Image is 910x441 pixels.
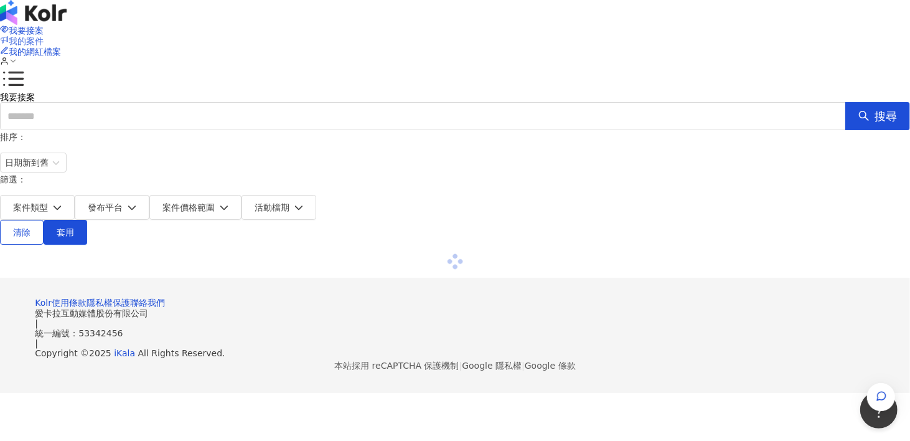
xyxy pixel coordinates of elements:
[114,348,135,358] a: iKala
[35,348,875,358] div: Copyright © 2025 All Rights Reserved.
[875,110,897,123] span: 搜尋
[462,361,522,371] a: Google 隱私權
[88,202,123,212] span: 發布平台
[149,195,242,220] button: 案件價格範圍
[522,361,525,371] span: |
[52,298,87,308] a: 使用條款
[87,298,130,308] a: 隱私權保護
[57,227,74,237] span: 套用
[13,227,30,237] span: 清除
[75,195,149,220] button: 發布平台
[35,328,875,338] div: 統一編號：53342456
[860,391,898,429] iframe: Help Scout Beacon - Open
[9,26,44,36] span: 我要接案
[858,110,870,121] span: search
[130,298,165,308] a: 聯絡我們
[525,361,576,371] a: Google 條款
[35,318,38,328] span: |
[5,153,62,172] span: 日期新到舊
[44,220,87,245] button: 套用
[9,47,61,57] span: 我的網紅檔案
[334,358,575,373] span: 本站採用 reCAPTCHA 保護機制
[255,202,289,212] span: 活動檔期
[35,338,38,348] span: |
[845,102,910,130] button: 搜尋
[35,298,52,308] a: Kolr
[13,202,48,212] span: 案件類型
[242,195,316,220] button: 活動檔期
[35,308,875,318] div: 愛卡拉互動媒體股份有限公司
[9,36,44,46] span: 我的案件
[162,202,215,212] span: 案件價格範圍
[459,361,462,371] span: |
